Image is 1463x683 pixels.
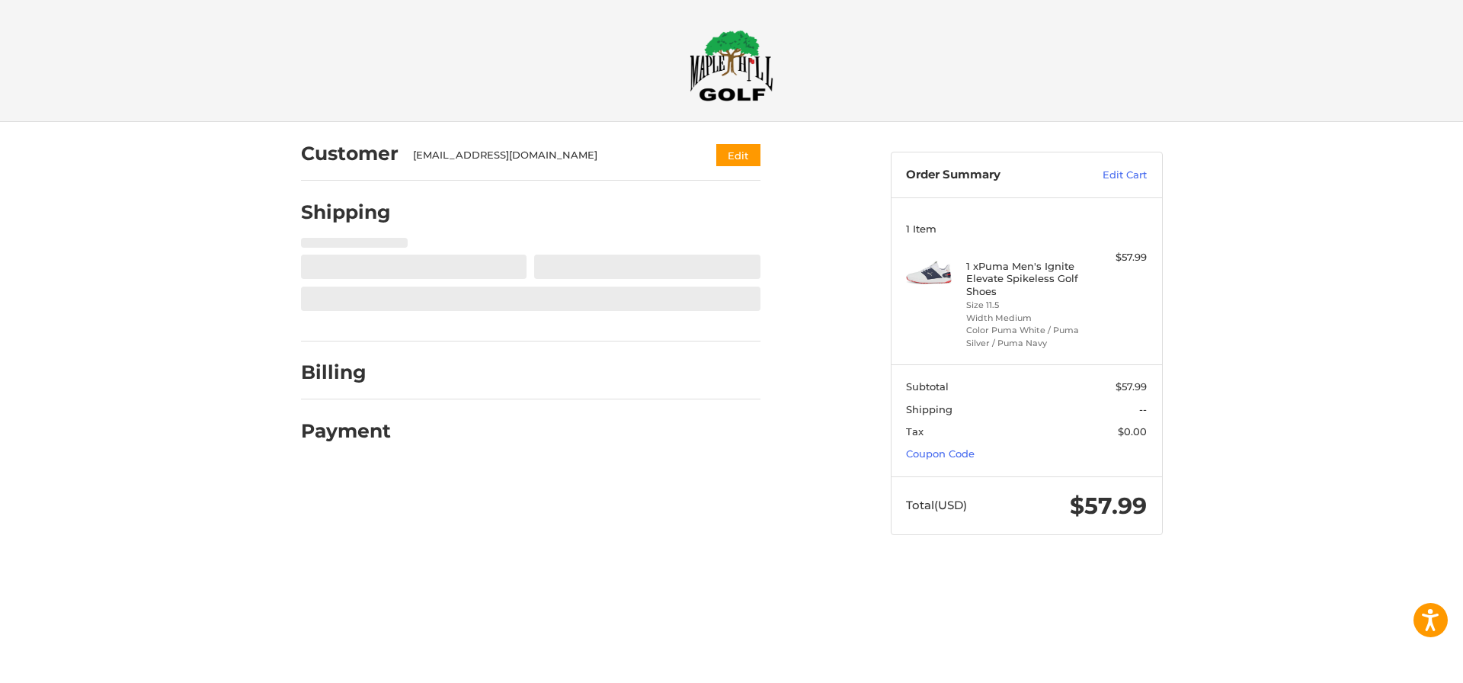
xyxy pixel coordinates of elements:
a: Coupon Code [906,447,975,460]
li: Color Puma White / Puma Silver / Puma Navy [966,324,1083,349]
img: Maple Hill Golf [690,30,773,101]
span: Subtotal [906,380,949,393]
h2: Shipping [301,200,391,224]
h3: Order Summary [906,168,1070,183]
span: Tax [906,425,924,438]
span: $0.00 [1118,425,1147,438]
span: $57.99 [1116,380,1147,393]
a: Edit Cart [1070,168,1147,183]
div: [EMAIL_ADDRESS][DOMAIN_NAME] [413,148,687,163]
span: Total (USD) [906,498,967,512]
h3: 1 Item [906,223,1147,235]
h2: Payment [301,419,391,443]
h4: 1 x Puma Men's Ignite Elevate Spikeless Golf Shoes [966,260,1083,297]
h2: Customer [301,142,399,165]
h2: Billing [301,361,390,384]
li: Size 11.5 [966,299,1083,312]
div: $57.99 [1087,250,1147,265]
button: Edit [716,144,760,166]
span: Shipping [906,403,952,415]
span: -- [1139,403,1147,415]
span: $57.99 [1070,492,1147,520]
li: Width Medium [966,312,1083,325]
